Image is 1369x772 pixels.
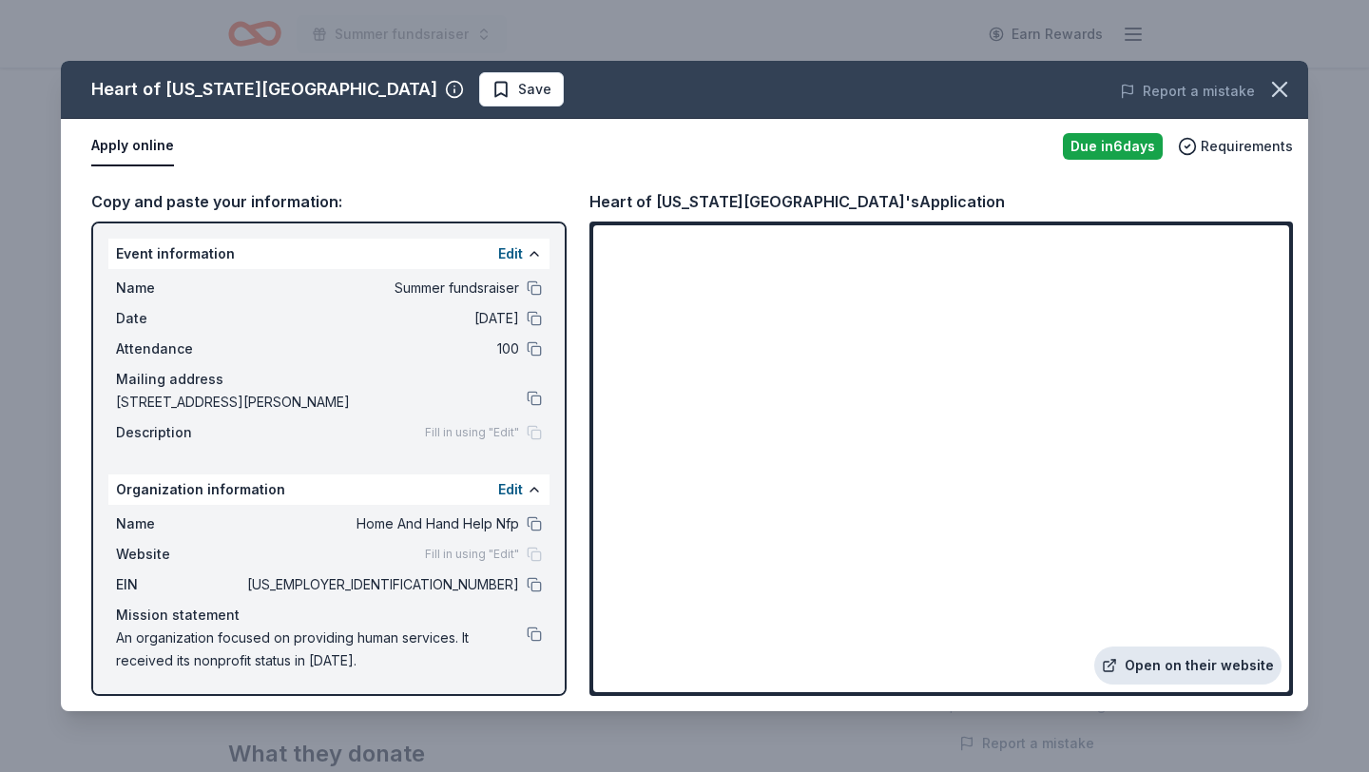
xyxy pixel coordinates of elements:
[1120,80,1255,103] button: Report a mistake
[91,74,437,105] div: Heart of [US_STATE][GEOGRAPHIC_DATA]
[116,543,243,566] span: Website
[91,126,174,166] button: Apply online
[116,512,243,535] span: Name
[243,307,519,330] span: [DATE]
[498,478,523,501] button: Edit
[425,425,519,440] span: Fill in using "Edit"
[108,239,550,269] div: Event information
[243,338,519,360] span: 100
[243,512,519,535] span: Home And Hand Help Nfp
[108,474,550,505] div: Organization information
[498,242,523,265] button: Edit
[425,547,519,562] span: Fill in using "Edit"
[243,573,519,596] span: [US_EMPLOYER_IDENTIFICATION_NUMBER]
[116,573,243,596] span: EIN
[518,78,551,101] span: Save
[116,307,243,330] span: Date
[1178,135,1293,158] button: Requirements
[116,604,542,627] div: Mission statement
[1094,647,1282,685] a: Open on their website
[91,189,567,214] div: Copy and paste your information:
[1201,135,1293,158] span: Requirements
[116,338,243,360] span: Attendance
[116,391,527,414] span: [STREET_ADDRESS][PERSON_NAME]
[243,277,519,299] span: Summer fundsraiser
[1063,133,1163,160] div: Due in 6 days
[116,368,542,391] div: Mailing address
[116,277,243,299] span: Name
[479,72,564,106] button: Save
[116,627,527,672] span: An organization focused on providing human services. It received its nonprofit status in [DATE].
[589,189,1005,214] div: Heart of [US_STATE][GEOGRAPHIC_DATA]'s Application
[116,421,243,444] span: Description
